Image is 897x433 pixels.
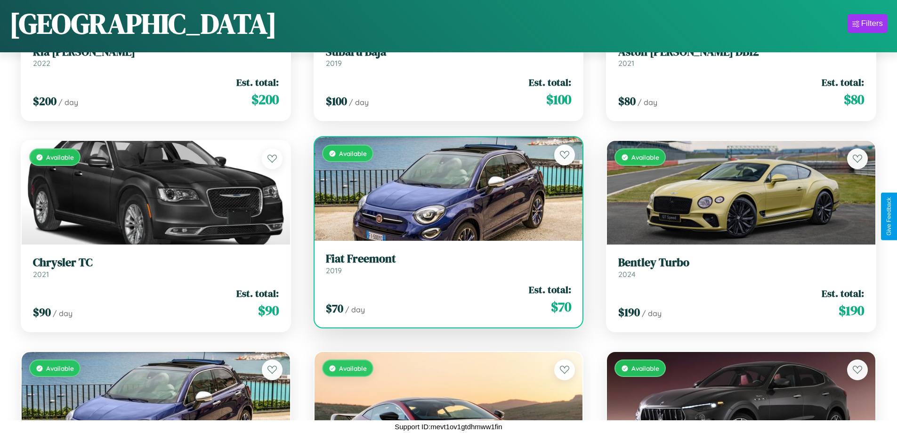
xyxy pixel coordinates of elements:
span: / day [53,309,73,318]
span: $ 200 [251,90,279,109]
h3: Subaru Baja [326,45,572,59]
span: / day [642,309,662,318]
span: Available [46,153,74,161]
span: 2024 [618,270,636,279]
h1: [GEOGRAPHIC_DATA] [9,4,277,43]
span: $ 90 [33,304,51,320]
a: Subaru Baja2019 [326,45,572,68]
span: Available [339,364,367,372]
span: Est. total: [529,283,571,296]
h3: Aston [PERSON_NAME] DB12 [618,45,864,59]
span: Available [46,364,74,372]
span: Est. total: [236,75,279,89]
span: Est. total: [822,75,864,89]
span: Available [339,149,367,157]
span: Est. total: [236,286,279,300]
span: / day [349,98,369,107]
span: / day [345,305,365,314]
a: Chrysler TC2021 [33,256,279,279]
span: Est. total: [529,75,571,89]
p: Support ID: mevt1ov1gtdhmww1fin [395,420,502,433]
h3: Kia [PERSON_NAME] [33,45,279,59]
span: / day [638,98,657,107]
span: $ 100 [326,93,347,109]
span: $ 80 [844,90,864,109]
span: 2022 [33,58,50,68]
h3: Chrysler TC [33,256,279,270]
h3: Fiat Freemont [326,252,572,266]
span: / day [58,98,78,107]
span: Available [631,153,659,161]
span: Available [631,364,659,372]
a: Bentley Turbo2024 [618,256,864,279]
div: Give Feedback [886,197,892,236]
div: Filters [861,19,883,28]
span: $ 70 [551,297,571,316]
span: $ 90 [258,301,279,320]
span: 2019 [326,58,342,68]
span: 2021 [618,58,634,68]
span: 2021 [33,270,49,279]
span: $ 70 [326,301,343,316]
button: Filters [848,14,888,33]
a: Kia [PERSON_NAME]2022 [33,45,279,68]
a: Fiat Freemont2019 [326,252,572,275]
a: Aston [PERSON_NAME] DB122021 [618,45,864,68]
span: $ 200 [33,93,57,109]
span: Est. total: [822,286,864,300]
span: $ 190 [839,301,864,320]
span: $ 100 [546,90,571,109]
h3: Bentley Turbo [618,256,864,270]
span: $ 80 [618,93,636,109]
span: 2019 [326,266,342,275]
span: $ 190 [618,304,640,320]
